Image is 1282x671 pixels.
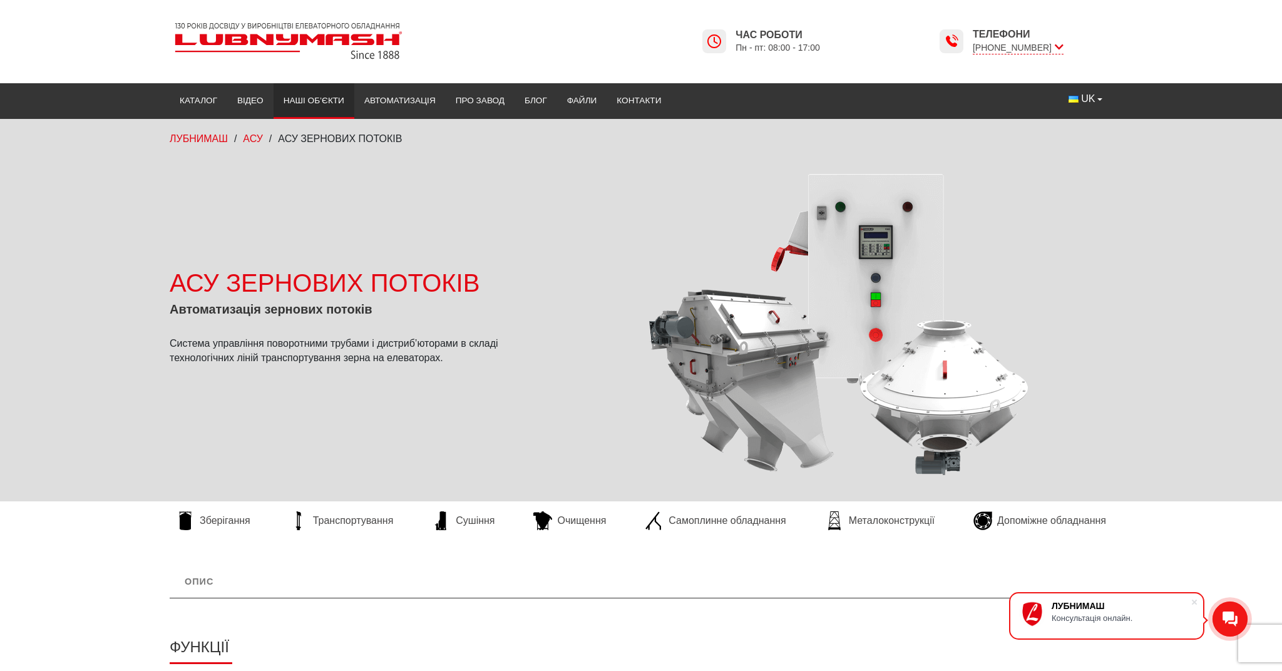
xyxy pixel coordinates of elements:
[261,352,341,363] span: транспортування
[736,42,820,54] span: Пн - пт: 08:00 - 17:00
[170,352,234,363] span: технологічних
[237,352,258,363] span: ліній
[377,338,458,349] span: дистриб’юторами
[387,352,440,363] span: елеваторах
[170,638,1102,664] h3: Функції
[170,338,210,349] span: Система
[1081,92,1095,106] span: UK
[967,511,1112,530] a: Допоміжне обладнання
[269,133,272,144] span: /
[819,511,941,530] a: Металоконструкції
[1052,613,1191,623] div: Консультація онлайн.
[736,28,820,42] span: Час роботи
[849,514,935,528] span: Металоконструкції
[456,514,495,528] span: Сушіння
[170,511,257,530] a: Зберігання
[973,41,1064,54] span: [PHONE_NUMBER]
[557,514,606,528] span: Очищення
[426,511,501,530] a: Сушіння
[227,87,274,115] a: Відео
[354,87,446,115] a: Автоматизація
[373,352,384,363] span: на
[527,511,612,530] a: Очищення
[170,300,551,318] div: Автоматизація зернових потоків
[278,133,402,144] span: АСУ ЗЕРНОВИХ ПОТОКІВ
[213,338,264,349] span: управління
[170,87,227,115] a: Каталог
[1059,87,1112,111] button: UK
[170,18,408,64] img: Lubnymash
[607,87,671,115] a: Контакти
[243,133,263,144] a: АСУ
[1069,96,1079,103] img: Українська
[1052,601,1191,611] div: ЛУБНИМАШ
[283,511,400,530] a: Транспортування
[669,514,786,528] span: Самоплинне обладнання
[997,514,1106,528] span: Допоміжне обладнання
[274,87,354,115] a: Наші об’єкти
[557,87,607,115] a: Файли
[170,565,228,598] a: Опис
[331,338,369,349] span: трубами
[372,338,374,349] span: і
[313,514,394,528] span: Транспортування
[200,514,250,528] span: Зберігання
[170,133,228,144] a: ЛУБНИМАШ
[461,338,466,349] span: в
[973,28,1064,41] span: Телефони
[944,34,959,49] img: Lubnymash time icon
[170,265,551,300] div: АСУ ЗЕРНОВИХ ПОТОКІВ
[638,511,792,530] a: Самоплинне обладнання
[234,133,237,144] span: /
[267,338,327,349] span: поворотними
[446,87,515,115] a: Про завод
[515,87,557,115] a: Блог
[469,338,498,349] span: складі
[344,352,371,363] span: зерна
[440,352,443,363] span: .
[707,34,722,49] img: Lubnymash time icon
